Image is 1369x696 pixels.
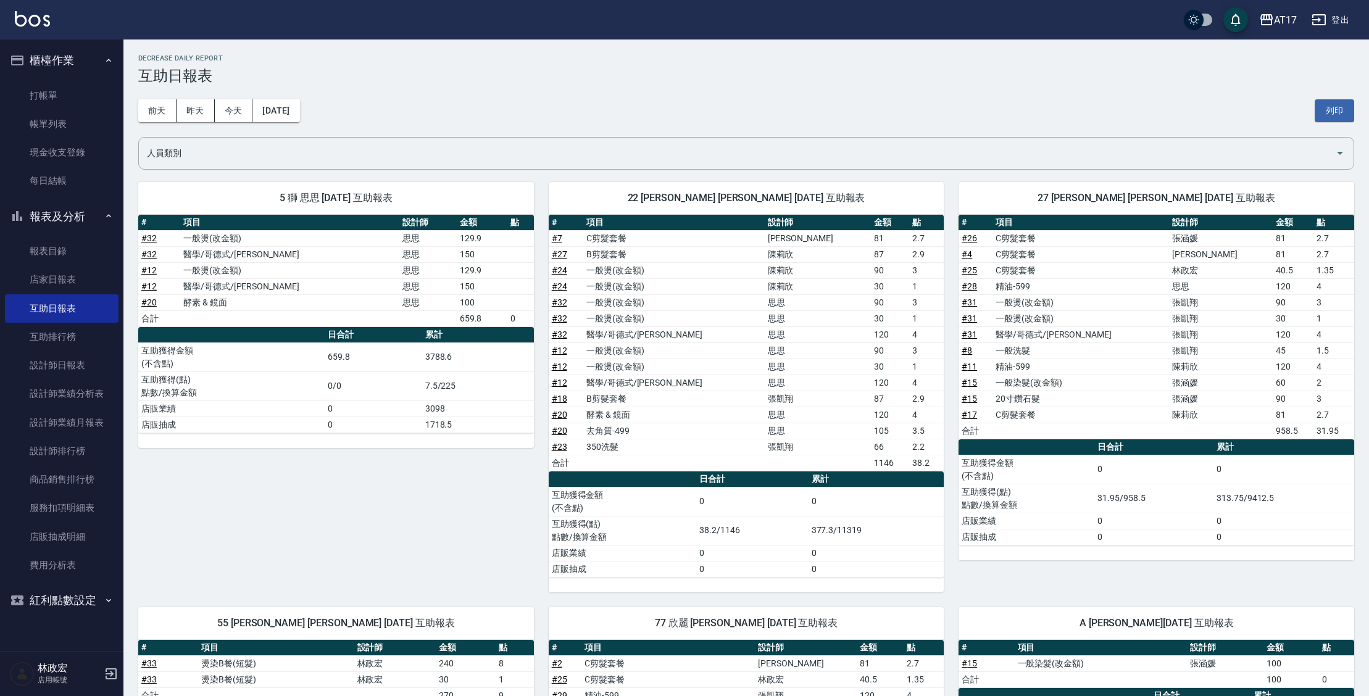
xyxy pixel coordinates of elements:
td: 互助獲得(點) 點數/換算金額 [549,516,696,545]
td: 互助獲得金額 (不含點) [549,487,696,516]
th: # [959,640,1014,656]
td: 1718.5 [422,416,534,433]
td: 66 [871,439,909,455]
td: 31.95 [1313,423,1354,439]
td: 100 [457,294,507,310]
td: 思思 [765,294,872,310]
td: 90 [1273,294,1313,310]
td: 思思 [399,278,457,294]
th: # [959,215,992,231]
td: 張涵媛 [1187,655,1263,671]
td: 2.9 [909,391,944,407]
a: #2 [552,658,562,668]
td: 129.9 [457,262,507,278]
td: C剪髮套餐 [992,230,1169,246]
td: 陳莉欣 [1169,358,1273,375]
td: 120 [871,326,909,342]
th: 累計 [809,471,944,487]
a: #11 [962,362,977,371]
a: 店家日報表 [5,265,119,294]
td: 90 [1273,391,1313,407]
td: 40.5 [1273,262,1313,278]
td: 思思 [1169,278,1273,294]
td: 合計 [138,310,180,326]
p: 店用帳號 [38,674,101,686]
td: 林政宏 [354,655,436,671]
td: 3.5 [909,423,944,439]
td: 張凱翔 [1169,326,1273,342]
th: 設計師 [399,215,457,231]
td: 3 [909,262,944,278]
td: 林政宏 [1169,262,1273,278]
span: 27 [PERSON_NAME] [PERSON_NAME] [DATE] 互助報表 [973,192,1339,204]
td: 31.95/958.5 [1094,484,1213,513]
td: 互助獲得金額 (不含點) [138,342,325,371]
th: 金額 [1273,215,1313,231]
th: 日合計 [325,327,422,343]
td: 一般燙(改金額) [180,262,399,278]
td: 4 [1313,278,1354,294]
td: 張凱翔 [1169,342,1273,358]
td: 90 [871,294,909,310]
td: 0 [1094,513,1213,529]
th: 點 [904,640,944,656]
td: 1 [1313,310,1354,326]
td: 店販抽成 [549,561,696,577]
td: 2 [1313,375,1354,391]
td: 一般燙(改金額) [992,294,1169,310]
td: 一般燙(改金額) [583,310,765,326]
td: 150 [457,278,507,294]
a: #32 [141,233,157,243]
td: 燙染B餐(短髮) [198,655,354,671]
button: [DATE] [252,99,299,122]
button: 列印 [1315,99,1354,122]
button: 紅利點數設定 [5,584,119,616]
td: 0 [809,545,944,561]
td: 81 [871,230,909,246]
td: [PERSON_NAME] [755,655,857,671]
td: 4 [909,326,944,342]
a: #33 [141,658,157,668]
table: a dense table [959,640,1354,688]
td: 一般燙(改金額) [180,230,399,246]
td: 38.2/1146 [696,516,809,545]
th: 項目 [581,640,755,656]
button: 今天 [215,99,253,122]
td: 0 [1094,529,1213,545]
a: 現金收支登錄 [5,138,119,167]
td: 1.5 [1313,342,1354,358]
a: 商品銷售排行榜 [5,465,119,494]
button: save [1223,7,1248,32]
td: 90 [871,262,909,278]
td: 4 [1313,326,1354,342]
td: 1 [909,358,944,375]
a: #25 [552,674,567,684]
td: 思思 [765,375,872,391]
a: #15 [962,658,977,668]
th: 設計師 [765,215,872,231]
td: 20寸鑽石髮 [992,391,1169,407]
td: 4 [909,375,944,391]
span: 22 [PERSON_NAME] [PERSON_NAME] [DATE] 互助報表 [564,192,930,204]
th: 日合計 [1094,439,1213,455]
td: 店販抽成 [138,416,325,433]
a: #32 [552,329,567,339]
a: #12 [552,346,567,355]
th: 項目 [992,215,1169,231]
td: 互助獲得(點) 點數/換算金額 [959,484,1094,513]
td: 思思 [765,342,872,358]
td: 3098 [422,400,534,416]
a: #31 [962,313,977,323]
a: #12 [552,378,567,387]
th: 金額 [436,640,496,656]
td: 陳莉欣 [765,246,872,262]
td: 1146 [871,455,909,471]
th: 設計師 [1169,215,1273,231]
button: 前天 [138,99,177,122]
a: #20 [552,426,567,436]
td: 店販業績 [959,513,1094,529]
td: 一般燙(改金額) [583,278,765,294]
td: 張凱翔 [765,391,872,407]
th: 點 [507,215,534,231]
td: 45 [1273,342,1313,358]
